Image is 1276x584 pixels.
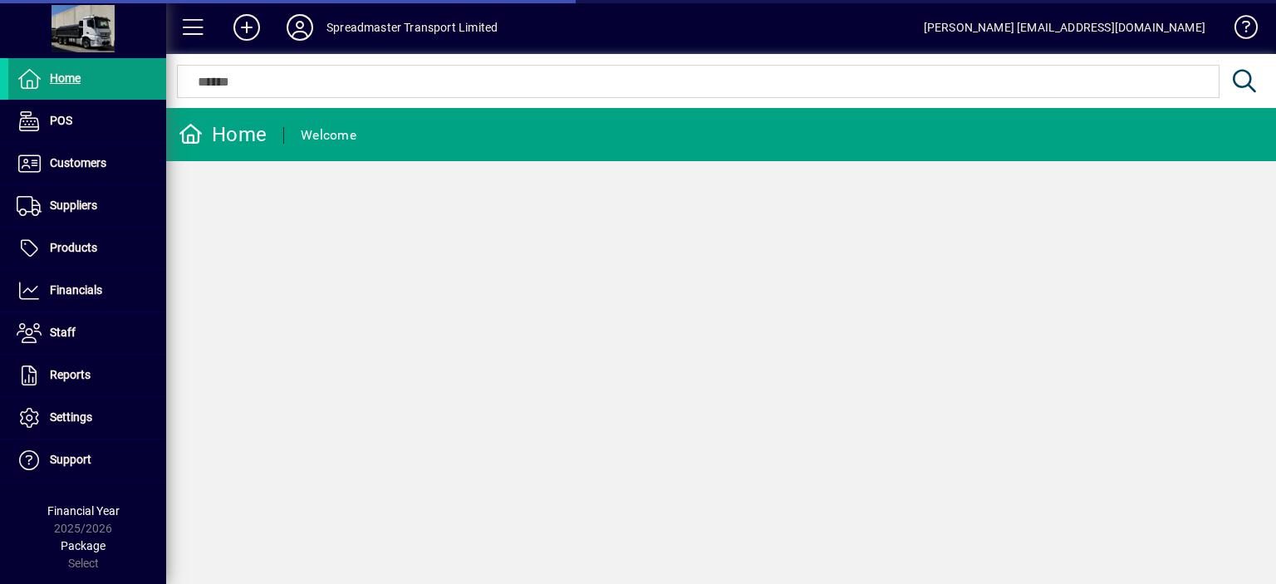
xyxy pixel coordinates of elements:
[50,71,81,85] span: Home
[924,14,1205,41] div: [PERSON_NAME] [EMAIL_ADDRESS][DOMAIN_NAME]
[301,122,356,149] div: Welcome
[50,368,91,381] span: Reports
[179,121,267,148] div: Home
[8,228,166,269] a: Products
[1222,3,1255,57] a: Knowledge Base
[8,101,166,142] a: POS
[50,241,97,254] span: Products
[326,14,498,41] div: Spreadmaster Transport Limited
[50,156,106,169] span: Customers
[61,539,106,552] span: Package
[8,312,166,354] a: Staff
[47,504,120,518] span: Financial Year
[273,12,326,42] button: Profile
[50,199,97,212] span: Suppliers
[50,283,102,297] span: Financials
[8,439,166,481] a: Support
[8,143,166,184] a: Customers
[50,326,76,339] span: Staff
[8,270,166,312] a: Financials
[50,453,91,466] span: Support
[8,397,166,439] a: Settings
[8,185,166,227] a: Suppliers
[220,12,273,42] button: Add
[50,114,72,127] span: POS
[50,410,92,424] span: Settings
[8,355,166,396] a: Reports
